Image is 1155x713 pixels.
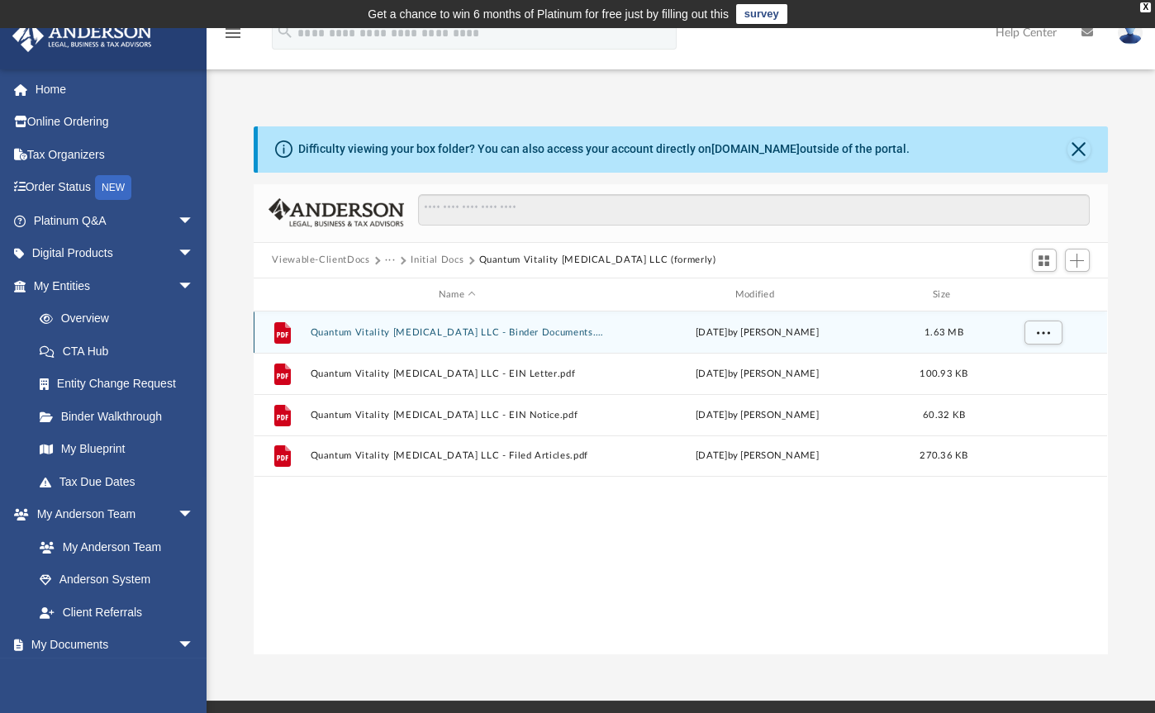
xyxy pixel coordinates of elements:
[1024,321,1062,345] button: More options
[311,451,604,462] button: Quantum Vitality [MEDICAL_DATA] LLC - Filed Articles.pdf
[276,22,294,40] i: search
[1118,21,1143,45] img: User Pic
[411,253,463,268] button: Initial Docs
[12,73,219,106] a: Home
[611,288,904,302] div: Modified
[23,368,219,401] a: Entity Change Request
[923,411,965,420] span: 60.32 KB
[272,253,369,268] button: Viewable-ClientDocs
[178,204,211,238] span: arrow_drop_down
[12,171,219,205] a: Order StatusNEW
[611,326,904,340] div: [DATE] by [PERSON_NAME]
[23,302,219,335] a: Overview
[311,410,604,421] button: Quantum Vitality [MEDICAL_DATA] LLC - EIN Notice.pdf
[418,194,1090,226] input: Search files and folders
[12,204,219,237] a: Platinum Q&Aarrow_drop_down
[920,452,968,461] span: 270.36 KB
[95,175,131,200] div: NEW
[12,138,219,171] a: Tax Organizers
[1140,2,1151,12] div: close
[711,142,800,155] a: [DOMAIN_NAME]
[611,367,904,382] div: [DATE] by [PERSON_NAME]
[311,368,604,379] button: Quantum Vitality [MEDICAL_DATA] LLC - EIN Letter.pdf
[12,498,211,531] a: My Anderson Teamarrow_drop_down
[385,253,396,268] button: ···
[23,563,211,597] a: Anderson System
[223,23,243,43] i: menu
[1065,249,1090,272] button: Add
[611,408,904,423] div: [DATE] by [PERSON_NAME]
[23,465,219,498] a: Tax Due Dates
[1067,138,1091,161] button: Close
[310,288,603,302] div: Name
[23,596,211,629] a: Client Referrals
[23,335,219,368] a: CTA Hub
[178,629,211,663] span: arrow_drop_down
[12,237,219,270] a: Digital Productsarrow_drop_down
[479,253,716,268] button: Quantum Vitality [MEDICAL_DATA] LLC (formerly)
[368,4,729,24] div: Get a chance to win 6 months of Platinum for free just by filling out this
[23,433,211,466] a: My Blueprint
[254,311,1107,654] div: grid
[611,449,904,464] div: [DATE] by [PERSON_NAME]
[1032,249,1057,272] button: Switch to Grid View
[223,31,243,43] a: menu
[924,328,963,337] span: 1.63 MB
[12,629,211,662] a: My Documentsarrow_drop_down
[985,288,1100,302] div: id
[7,20,157,52] img: Anderson Advisors Platinum Portal
[261,288,302,302] div: id
[920,369,968,378] span: 100.93 KB
[911,288,977,302] div: Size
[298,140,910,158] div: Difficulty viewing your box folder? You can also access your account directly on outside of the p...
[12,269,219,302] a: My Entitiesarrow_drop_down
[12,106,219,139] a: Online Ordering
[23,400,219,433] a: Binder Walkthrough
[311,327,604,338] button: Quantum Vitality [MEDICAL_DATA] LLC - Binder Documents.pdf
[23,530,202,563] a: My Anderson Team
[178,237,211,271] span: arrow_drop_down
[178,269,211,303] span: arrow_drop_down
[736,4,787,24] a: survey
[178,498,211,532] span: arrow_drop_down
